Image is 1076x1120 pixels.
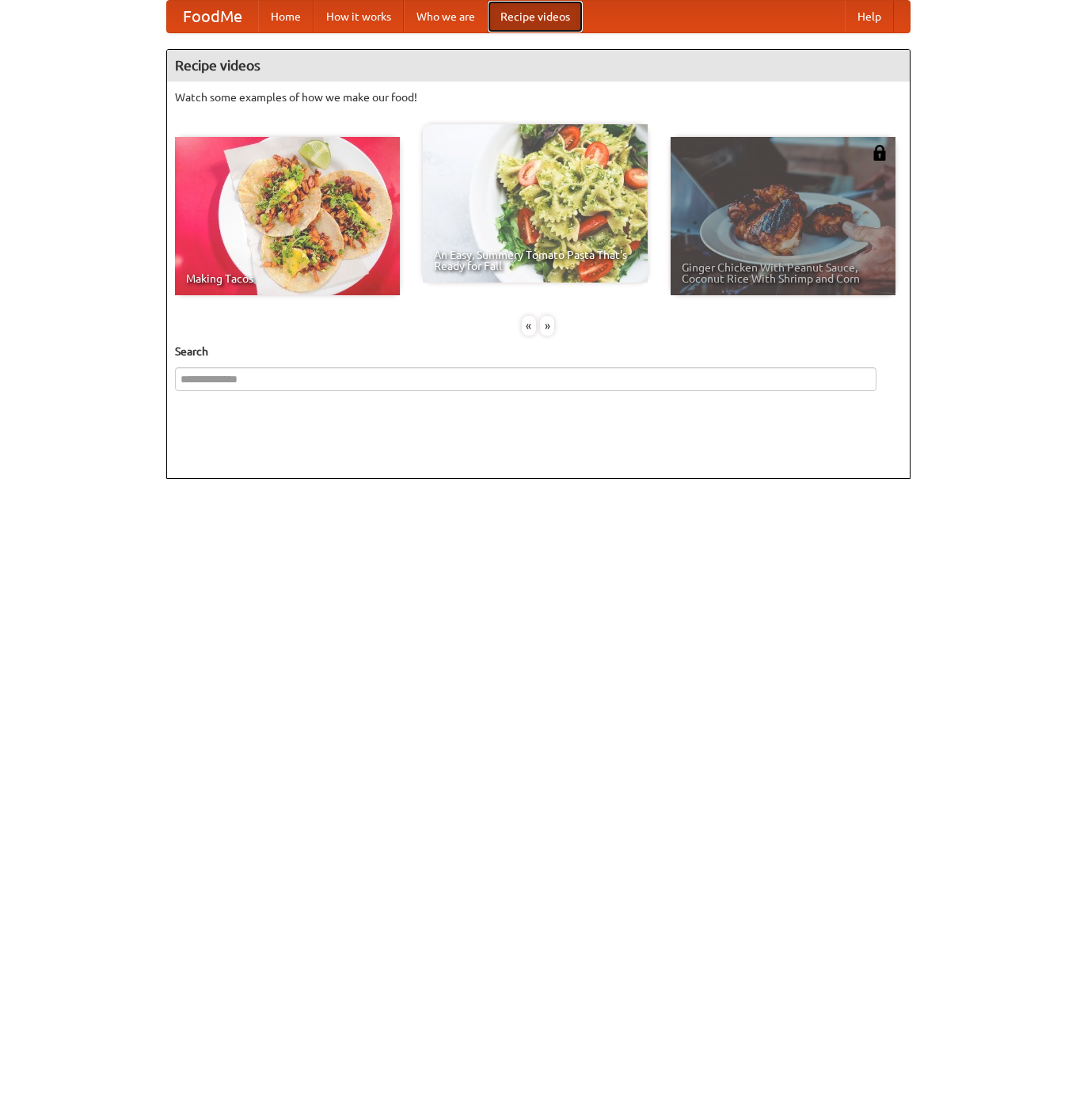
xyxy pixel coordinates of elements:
h5: Search [175,344,902,359]
div: » [540,316,554,336]
a: Help [845,1,894,32]
a: FoodMe [167,1,258,32]
a: Recipe videos [488,1,583,32]
a: How it works [314,1,404,32]
img: 483408.png [872,145,888,161]
p: Watch some examples of how we make our food! [175,89,902,105]
a: Making Tacos [175,137,400,295]
h4: Recipe videos [167,50,910,82]
a: An Easy, Summery Tomato Pasta That's Ready for Fall [423,124,648,283]
div: « [522,316,536,336]
a: Home [258,1,314,32]
a: Who we are [404,1,488,32]
span: Making Tacos [186,273,389,284]
span: An Easy, Summery Tomato Pasta That's Ready for Fall [434,249,637,271]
